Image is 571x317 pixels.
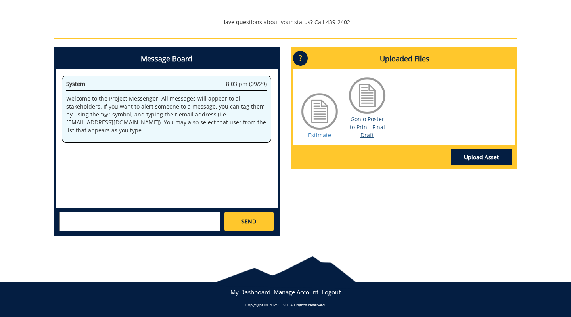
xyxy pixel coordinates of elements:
[66,80,85,88] span: System
[226,80,267,88] span: 8:03 pm (09/29)
[293,49,515,69] h4: Uploaded Files
[451,149,512,165] a: Upload Asset
[230,288,270,296] a: My Dashboard
[293,51,308,66] p: ?
[66,95,267,134] p: Welcome to the Project Messenger. All messages will appear to all stakeholders. If you want to al...
[54,18,517,26] p: Have questions about your status? Call 439-2402
[224,212,274,231] a: SEND
[308,131,331,139] a: Estimate
[278,302,288,307] a: ETSU
[56,49,278,69] h4: Message Board
[322,288,341,296] a: Logout
[59,212,220,231] textarea: messageToSend
[274,288,318,296] a: Manage Account
[350,115,385,139] a: Gonio Poster to Print. Final Draft
[241,218,256,225] span: SEND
